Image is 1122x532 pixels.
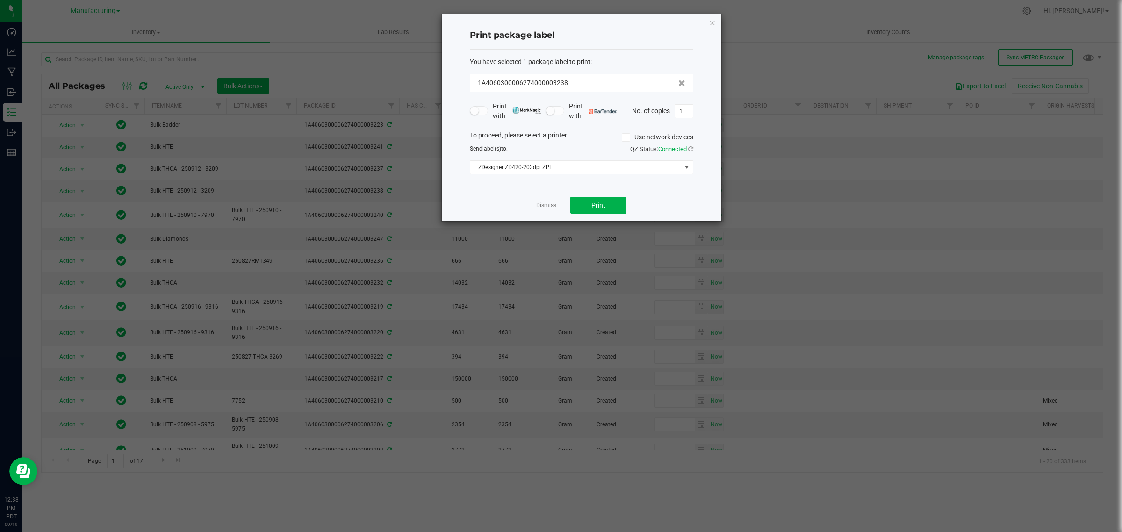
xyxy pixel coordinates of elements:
[569,101,617,121] span: Print with
[478,78,568,88] span: 1A4060300006274000003238
[536,201,556,209] a: Dismiss
[470,58,590,65] span: You have selected 1 package label to print
[658,145,687,152] span: Connected
[632,107,670,114] span: No. of copies
[591,201,605,209] span: Print
[630,145,693,152] span: QZ Status:
[470,29,693,42] h4: Print package label
[512,107,541,114] img: mark_magic_cybra.png
[470,145,508,152] span: Send to:
[570,197,626,214] button: Print
[493,101,541,121] span: Print with
[622,132,693,142] label: Use network devices
[470,57,693,67] div: :
[9,457,37,485] iframe: Resource center
[589,109,617,114] img: bartender.png
[463,130,700,144] div: To proceed, please select a printer.
[482,145,501,152] span: label(s)
[470,161,681,174] span: ZDesigner ZD420-203dpi ZPL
